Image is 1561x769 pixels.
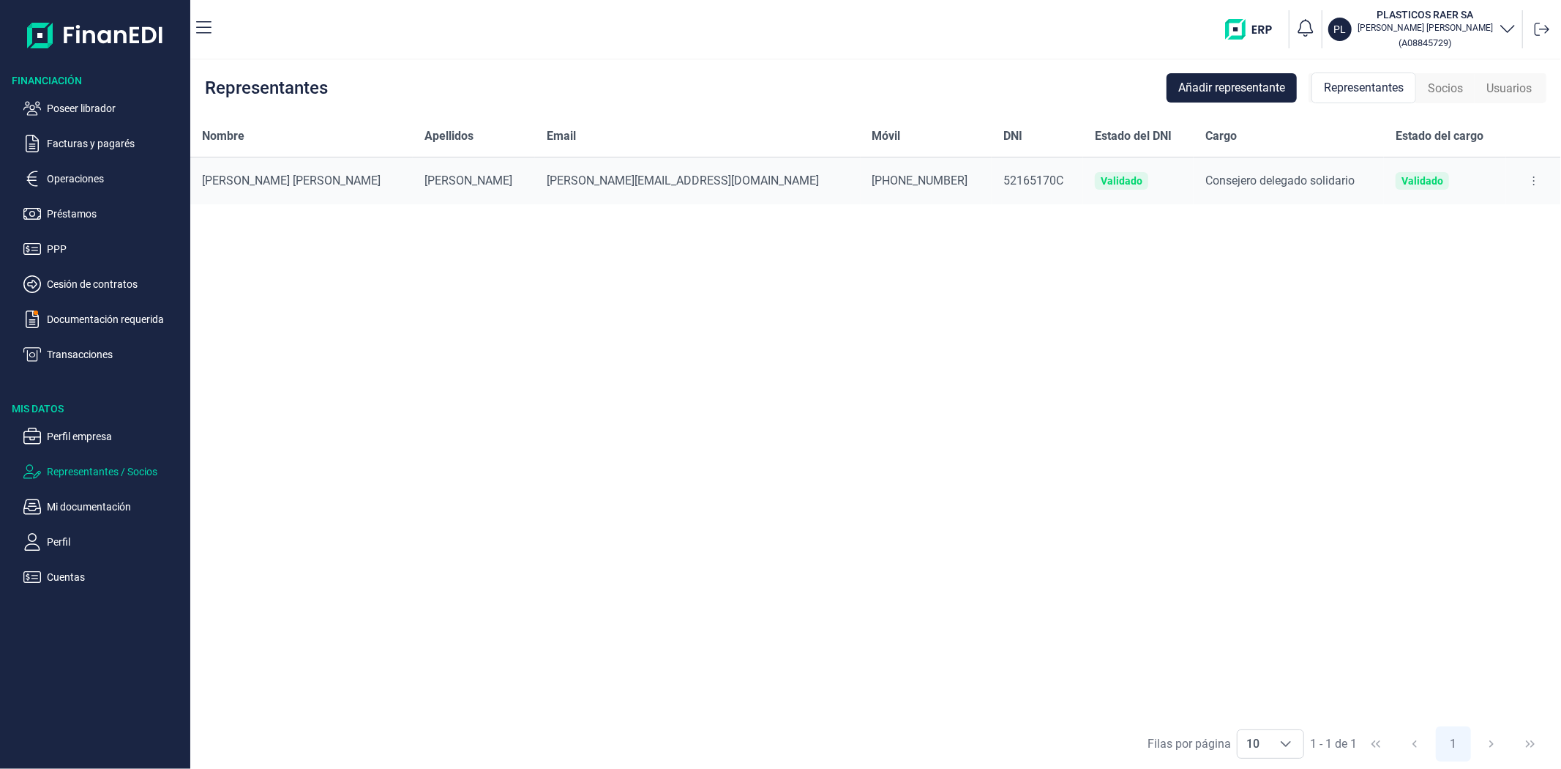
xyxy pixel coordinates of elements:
span: Representantes [1324,79,1404,97]
button: Cesión de contratos [23,275,184,293]
div: Validado [1401,175,1443,187]
h3: PLASTICOS RAER SA [1358,7,1493,22]
button: Previous Page [1397,727,1432,762]
span: [PERSON_NAME][EMAIL_ADDRESS][DOMAIN_NAME] [547,174,819,187]
button: Perfil empresa [23,428,184,445]
span: 1 - 1 de 1 [1310,738,1357,750]
button: Transacciones [23,346,184,363]
img: erp [1225,19,1283,40]
p: Documentación requerida [47,311,184,328]
span: [PERSON_NAME] [424,174,512,187]
button: Representantes / Socios [23,463,184,480]
span: Usuarios [1486,80,1532,97]
p: Perfil empresa [47,428,184,445]
p: Operaciones [47,170,184,187]
span: Estado del cargo [1396,127,1483,145]
p: Representantes / Socios [47,463,184,480]
p: Perfil [47,533,184,551]
div: Representantes [205,79,328,97]
p: Cesión de contratos [47,275,184,293]
div: Filas por página [1148,735,1231,753]
button: Cuentas [23,568,184,586]
button: Page 1 [1436,727,1471,762]
button: Next Page [1474,727,1509,762]
span: Consejero delegado solidario [1205,174,1355,187]
button: First Page [1358,727,1393,762]
small: Copiar cif [1399,37,1452,48]
span: Email [547,127,576,145]
span: Apellidos [424,127,473,145]
p: Cuentas [47,568,184,586]
span: Nombre [202,127,244,145]
div: Socios [1416,74,1475,103]
button: Mi documentación [23,498,184,516]
span: Socios [1428,80,1463,97]
span: Estado del DNI [1095,127,1172,145]
span: 10 [1238,730,1268,758]
button: Poseer librador [23,100,184,117]
p: PL [1334,22,1347,37]
button: Añadir representante [1167,73,1297,103]
button: PPP [23,240,184,258]
button: Last Page [1513,727,1548,762]
span: Móvil [872,127,901,145]
p: Facturas y pagarés [47,135,184,152]
div: Usuarios [1475,74,1543,103]
span: [PHONE_NUMBER] [872,174,968,187]
button: Operaciones [23,170,184,187]
span: Añadir representante [1178,79,1285,97]
span: Cargo [1205,127,1237,145]
img: Logo de aplicación [27,12,164,59]
p: Transacciones [47,346,184,363]
span: 52165170C [1003,174,1063,187]
p: [PERSON_NAME] [PERSON_NAME] [1358,22,1493,34]
span: [PERSON_NAME] [PERSON_NAME] [202,174,381,187]
p: Préstamos [47,205,184,223]
button: Documentación requerida [23,311,184,328]
button: PLPLASTICOS RAER SA[PERSON_NAME] [PERSON_NAME](A08845729) [1328,7,1516,51]
span: DNI [1003,127,1022,145]
p: Mi documentación [47,498,184,516]
button: Perfil [23,533,184,551]
p: Poseer librador [47,100,184,117]
div: Validado [1101,175,1142,187]
div: Representantes [1311,73,1416,103]
button: Préstamos [23,205,184,223]
p: PPP [47,240,184,258]
button: Facturas y pagarés [23,135,184,152]
div: Choose [1268,730,1303,758]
